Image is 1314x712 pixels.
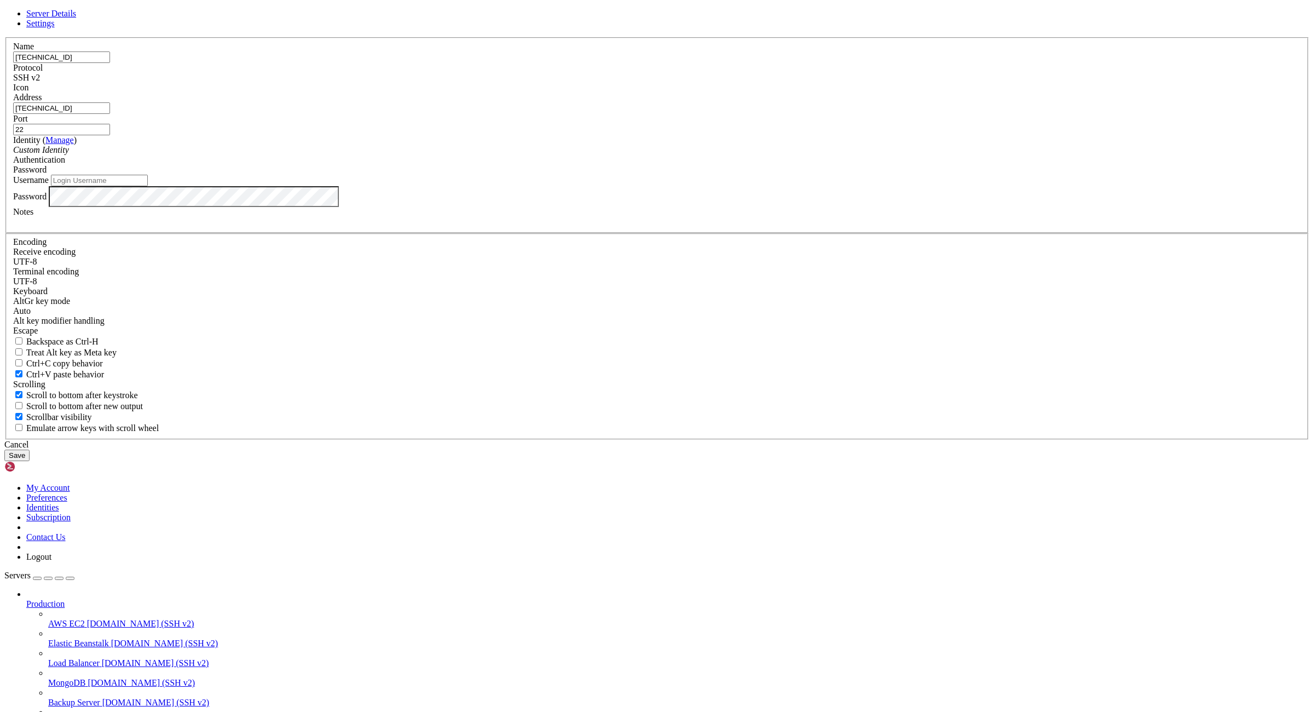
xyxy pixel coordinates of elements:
label: The default terminal encoding. ISO-2022 enables character map translations (like graphics maps). ... [13,267,79,276]
a: Logout [26,552,51,561]
a: Production [26,599,1310,609]
label: Port [13,114,28,123]
span: UTF-8 [13,257,37,266]
label: If true, the backspace should send BS ('\x08', aka ^H). Otherwise the backspace key should send '... [13,337,99,346]
li: AWS EC2 [DOMAIN_NAME] (SSH v2) [48,609,1310,629]
span: Auto [13,306,31,315]
a: Elastic Beanstalk [DOMAIN_NAME] (SSH v2) [48,639,1310,648]
div: UTF-8 [13,257,1301,267]
label: Encoding [13,237,47,246]
span: [DOMAIN_NAME] (SSH v2) [102,658,209,668]
label: Username [13,175,49,185]
input: Scroll to bottom after new output [15,402,22,409]
span: AWS EC2 [48,619,85,628]
input: Scroll to bottom after keystroke [15,391,22,398]
label: The vertical scrollbar mode. [13,412,92,422]
label: Ctrl+V pastes if true, sends ^V to host if false. Ctrl+Shift+V sends ^V to host if true, pastes i... [13,370,104,379]
span: Servers [4,571,31,580]
span: UTF-8 [13,277,37,286]
span: [DOMAIN_NAME] (SSH v2) [102,698,210,707]
span: Production [26,599,65,608]
li: Elastic Beanstalk [DOMAIN_NAME] (SSH v2) [48,629,1310,648]
input: Treat Alt key as Meta key [15,348,22,355]
li: Backup Server [DOMAIN_NAME] (SSH v2) [48,688,1310,708]
a: Servers [4,571,74,580]
a: AWS EC2 [DOMAIN_NAME] (SSH v2) [48,619,1310,629]
div: UTF-8 [13,277,1301,286]
label: Authentication [13,155,65,164]
span: Escape [13,326,38,335]
span: Backspace as Ctrl-H [26,337,99,346]
label: Ctrl-C copies if true, send ^C to host if false. Ctrl-Shift-C sends ^C to host if true, copies if... [13,359,103,368]
input: Emulate arrow keys with scroll wheel [15,424,22,431]
div: Cancel [4,440,1310,450]
input: Ctrl+V paste behavior [15,370,22,377]
span: [DOMAIN_NAME] (SSH v2) [111,639,218,648]
a: Backup Server [DOMAIN_NAME] (SSH v2) [48,698,1310,708]
span: Elastic Beanstalk [48,639,109,648]
span: Load Balancer [48,658,100,668]
input: Scrollbar visibility [15,413,22,420]
img: Shellngn [4,461,67,472]
div: Password [13,165,1301,175]
div: Escape [13,326,1301,336]
label: Set the expected encoding for data received from the host. If the encodings do not match, visual ... [13,247,76,256]
span: Scroll to bottom after new output [26,401,143,411]
span: Password [13,165,47,174]
label: Whether the Alt key acts as a Meta key or as a distinct Alt key. [13,348,117,357]
a: Identities [26,503,59,512]
label: Keyboard [13,286,48,296]
span: [DOMAIN_NAME] (SSH v2) [88,678,195,687]
a: Server Details [26,9,76,18]
input: Ctrl+C copy behavior [15,359,22,366]
a: Contact Us [26,532,66,542]
label: Address [13,93,42,102]
a: Preferences [26,493,67,502]
span: Treat Alt key as Meta key [26,348,117,357]
label: Protocol [13,63,43,72]
a: Load Balancer [DOMAIN_NAME] (SSH v2) [48,658,1310,668]
label: Name [13,42,34,51]
label: Scrolling [13,380,45,389]
label: Controls how the Alt key is handled. Escape: Send an ESC prefix. 8-Bit: Add 128 to the typed char... [13,316,105,325]
input: Host Name or IP [13,102,110,114]
a: My Account [26,483,70,492]
i: Custom Identity [13,145,69,154]
label: Set the expected encoding for data received from the host. If the encodings do not match, visual ... [13,296,70,306]
label: When using the alternative screen buffer, and DECCKM (Application Cursor Keys) is active, mouse w... [13,423,159,433]
span: Ctrl+V paste behavior [26,370,104,379]
li: MongoDB [DOMAIN_NAME] (SSH v2) [48,668,1310,688]
button: Save [4,450,30,461]
span: Emulate arrow keys with scroll wheel [26,423,159,433]
a: Settings [26,19,55,28]
input: Backspace as Ctrl-H [15,337,22,344]
label: Notes [13,207,33,216]
label: Password [13,191,47,200]
div: Auto [13,306,1301,316]
span: ( ) [43,135,77,145]
li: Load Balancer [DOMAIN_NAME] (SSH v2) [48,648,1310,668]
span: Ctrl+C copy behavior [26,359,103,368]
input: Login Username [51,175,148,186]
label: Whether to scroll to the bottom on any keystroke. [13,391,138,400]
a: Subscription [26,513,71,522]
div: Custom Identity [13,145,1301,155]
label: Identity [13,135,77,145]
span: Backup Server [48,698,100,707]
span: MongoDB [48,678,85,687]
div: SSH v2 [13,73,1301,83]
span: Scroll to bottom after keystroke [26,391,138,400]
label: Icon [13,83,28,92]
span: Scrollbar visibility [26,412,92,422]
span: SSH v2 [13,73,40,82]
input: Port Number [13,124,110,135]
span: [DOMAIN_NAME] (SSH v2) [87,619,194,628]
input: Server Name [13,51,110,63]
a: MongoDB [DOMAIN_NAME] (SSH v2) [48,678,1310,688]
a: Manage [45,135,74,145]
label: Scroll to bottom after new output. [13,401,143,411]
